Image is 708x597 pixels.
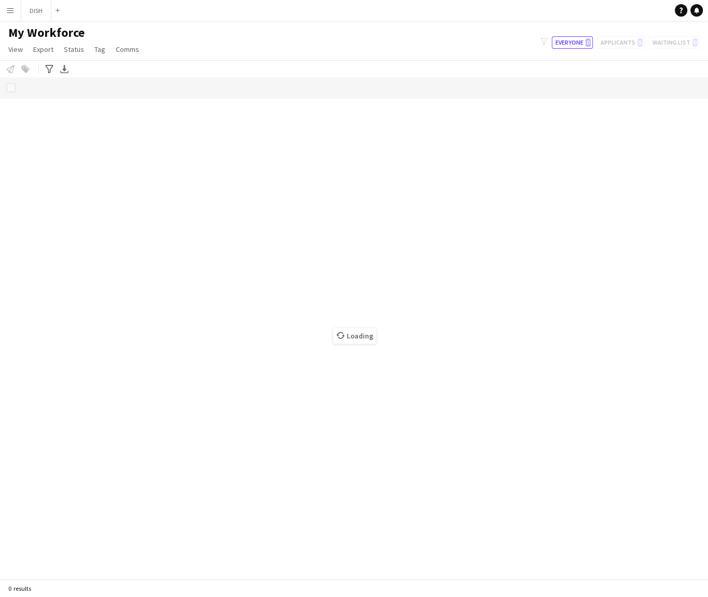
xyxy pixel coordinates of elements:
[116,45,139,54] span: Comms
[60,43,88,56] a: Status
[64,45,84,54] span: Status
[112,43,143,56] a: Comms
[4,43,27,56] a: View
[552,36,593,49] button: Everyone0
[21,1,51,21] button: DISH
[94,45,105,54] span: Tag
[43,63,56,75] app-action-btn: Advanced filters
[33,45,53,54] span: Export
[586,38,591,47] span: 0
[58,63,71,75] app-action-btn: Export XLSX
[90,43,110,56] a: Tag
[8,45,23,54] span: View
[8,25,85,40] span: My Workforce
[333,328,376,344] span: Loading
[29,43,58,56] a: Export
